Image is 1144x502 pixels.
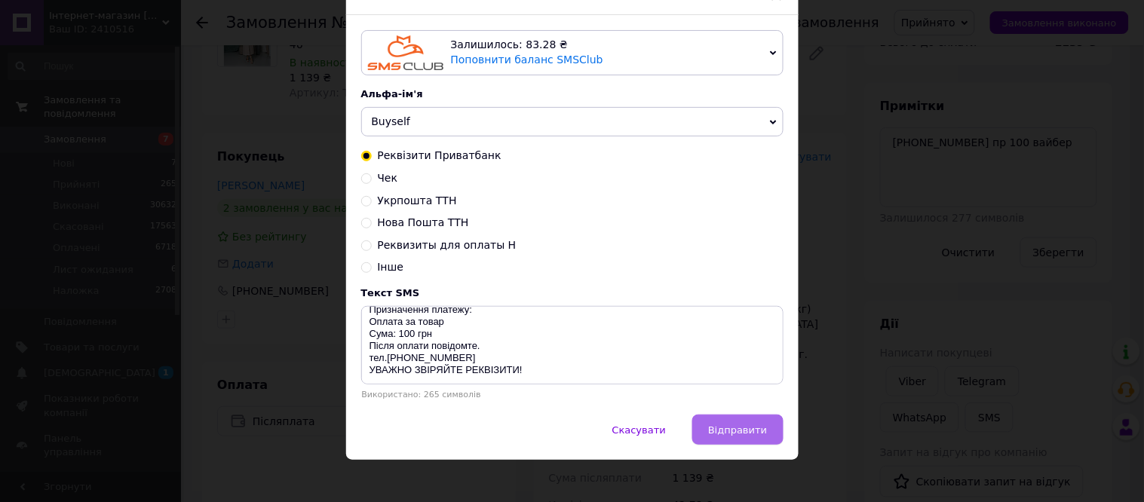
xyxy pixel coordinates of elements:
span: Альфа-ім'я [361,88,423,99]
span: Buyself [372,115,411,127]
div: Використано: 265 символів [361,390,784,399]
div: Залишилось: 83.28 ₴ [451,38,764,53]
span: Реквизиты для оплаты Н [378,239,517,251]
span: Реквізити Приватбанк [378,149,501,161]
span: Скасувати [612,424,666,436]
span: Відправити [708,424,767,436]
button: Відправити [692,415,783,445]
span: Укрпошта ТТН [378,194,457,207]
span: Нова Пошта ТТН [378,216,469,228]
div: Текст SMS [361,287,784,298]
span: Інше [378,261,404,273]
a: Поповнити баланс SMSClub [451,54,603,66]
button: Скасувати [597,415,682,445]
span: Чек [378,172,398,184]
textarea: Реквізити для оплати: ФОП [PERSON_NAME] Р/р (IBAN) [FINANCIAL_ID] АТ КБ «ПРИВАТБАНК» МФО 305299 к... [361,306,784,384]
